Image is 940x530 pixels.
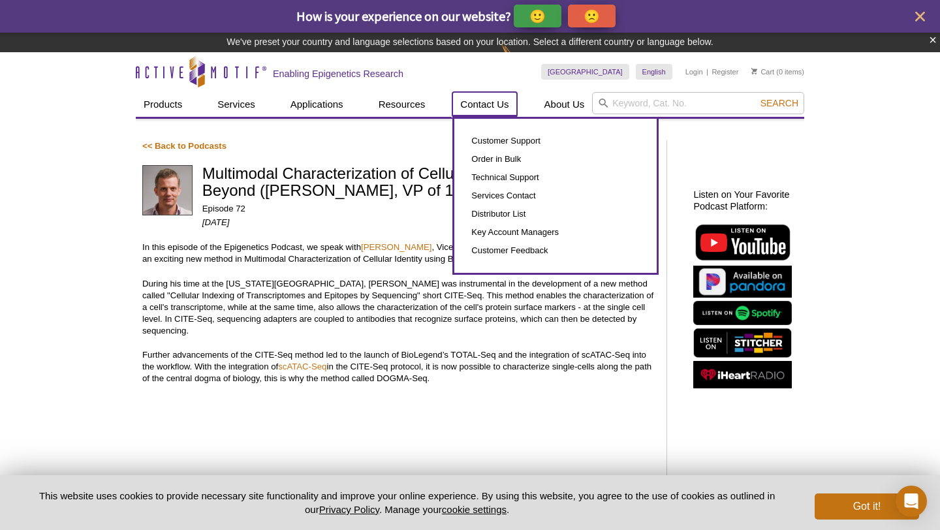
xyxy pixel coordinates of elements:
[706,64,708,80] li: |
[815,493,919,520] button: Got it!
[929,33,937,48] button: ×
[202,203,654,215] p: Episode 72
[757,97,802,109] button: Search
[142,397,653,495] iframe: Multimodal Characterization of Cellular Identity (Peter Smibert, VP of 10X Genomics)
[142,242,653,265] p: In this episode of the Epigenetics Podcast, we speak with , Vice President of Biology at 10X Geno...
[467,187,644,205] a: Services Contact
[501,42,536,73] img: Change Here
[467,205,644,223] a: Distributor List
[751,64,804,80] li: (0 items)
[21,489,793,516] p: This website uses cookies to provide necessary site functionality and improve your online experie...
[278,362,326,371] a: scATAC-Seq
[529,8,546,24] p: 🙂
[541,64,629,80] a: [GEOGRAPHIC_DATA]
[210,92,263,117] a: Services
[452,92,516,117] a: Contact Us
[751,67,774,76] a: Cart
[693,328,792,358] img: Listen on Stitcher
[912,8,928,25] button: close
[136,92,190,117] a: Products
[442,504,507,515] button: cookie settings
[371,92,433,117] a: Resources
[142,349,653,384] p: Further advancements of the CITE-Seq method led to the launch of BioLegend’s TOTAL-Seq and the in...
[896,486,927,517] div: Open Intercom Messenger
[712,67,738,76] a: Register
[273,68,403,80] h2: Enabling Epigenetics Research
[584,8,600,24] p: 🙁
[685,67,703,76] a: Login
[319,504,379,515] a: Privacy Policy
[202,217,230,227] em: [DATE]
[142,278,653,337] p: During his time at the [US_STATE][GEOGRAPHIC_DATA], [PERSON_NAME] was instrumental in the develop...
[283,92,351,117] a: Applications
[751,68,757,74] img: Your Cart
[142,141,227,151] a: << Back to Podcasts
[467,132,644,150] a: Customer Support
[467,150,644,168] a: Order in Bulk
[537,92,593,117] a: About Us
[693,361,792,389] img: Listen on iHeartRadio
[467,168,644,187] a: Technical Support
[296,8,511,24] span: How is your experience on our website?
[760,98,798,108] span: Search
[636,64,672,80] a: English
[467,242,644,260] a: Customer Feedback
[361,242,431,252] a: [PERSON_NAME]
[693,301,792,325] img: Listen on Spotify
[202,165,654,201] h1: Multimodal Characterization of Cellular Identity | CITE-Seq and Beyond ([PERSON_NAME], VP of 10X ...
[142,165,193,215] img: Peter Smibert headshot
[693,189,798,212] h2: Listen on Your Favorite Podcast Platform:
[592,92,804,114] input: Keyword, Cat. No.
[693,266,792,298] img: Listen on Pandora
[467,223,644,242] a: Key Account Managers
[693,222,792,262] img: Listen on YouTube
